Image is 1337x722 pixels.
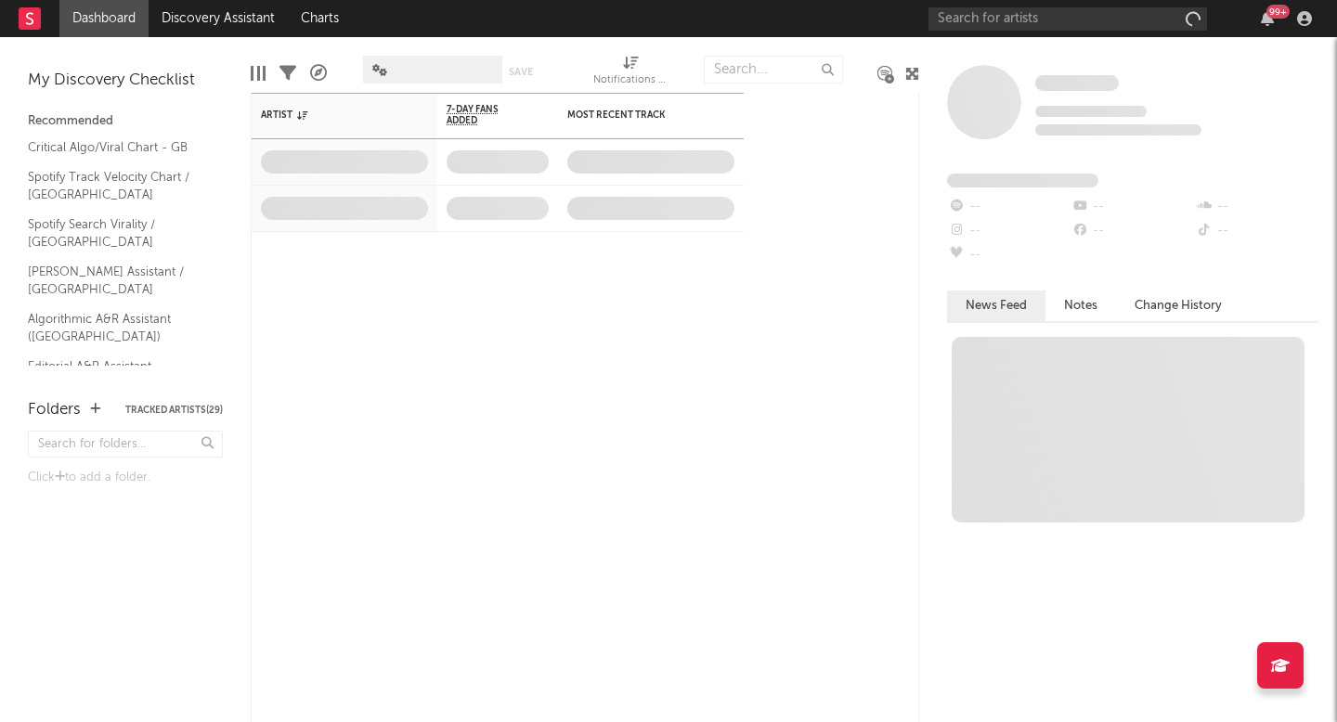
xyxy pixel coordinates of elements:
a: Spotify Track Velocity Chart / [GEOGRAPHIC_DATA] [28,167,204,205]
input: Search... [704,56,843,84]
span: Fans Added by Platform [947,174,1098,187]
button: Change History [1116,290,1240,321]
div: Most Recent Track [567,110,707,121]
div: -- [947,243,1071,267]
div: -- [1195,219,1318,243]
button: 99+ [1261,11,1274,26]
input: Search for artists [928,7,1207,31]
span: Some Artist [1035,75,1119,91]
div: -- [1195,195,1318,219]
div: Filters [279,46,296,100]
button: Save [509,67,533,77]
a: Some Artist [1035,74,1119,93]
span: 0 fans last week [1035,124,1201,135]
button: Notes [1045,290,1116,321]
a: Editorial A&R Assistant ([GEOGRAPHIC_DATA]) [28,356,204,394]
div: -- [1071,219,1194,243]
div: Recommended [28,110,223,133]
a: Spotify Search Virality / [GEOGRAPHIC_DATA] [28,214,204,252]
span: 7-Day Fans Added [447,104,521,126]
input: Search for folders... [28,431,223,458]
div: My Discovery Checklist [28,70,223,92]
div: A&R Pipeline [310,46,327,100]
a: [PERSON_NAME] Assistant / [GEOGRAPHIC_DATA] [28,262,204,300]
button: Tracked Artists(29) [125,406,223,415]
button: News Feed [947,290,1045,321]
div: -- [947,195,1071,219]
div: Click to add a folder. [28,467,223,489]
a: Algorithmic A&R Assistant ([GEOGRAPHIC_DATA]) [28,309,204,347]
div: Edit Columns [251,46,266,100]
div: -- [947,219,1071,243]
div: -- [1071,195,1194,219]
a: Critical Algo/Viral Chart - GB [28,137,204,158]
div: Artist [261,110,400,121]
span: Tracking Since: [DATE] [1035,106,1147,117]
div: 99 + [1266,5,1290,19]
div: Folders [28,399,81,421]
div: Notifications (Artist) [593,46,668,100]
div: Notifications (Artist) [593,70,668,92]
